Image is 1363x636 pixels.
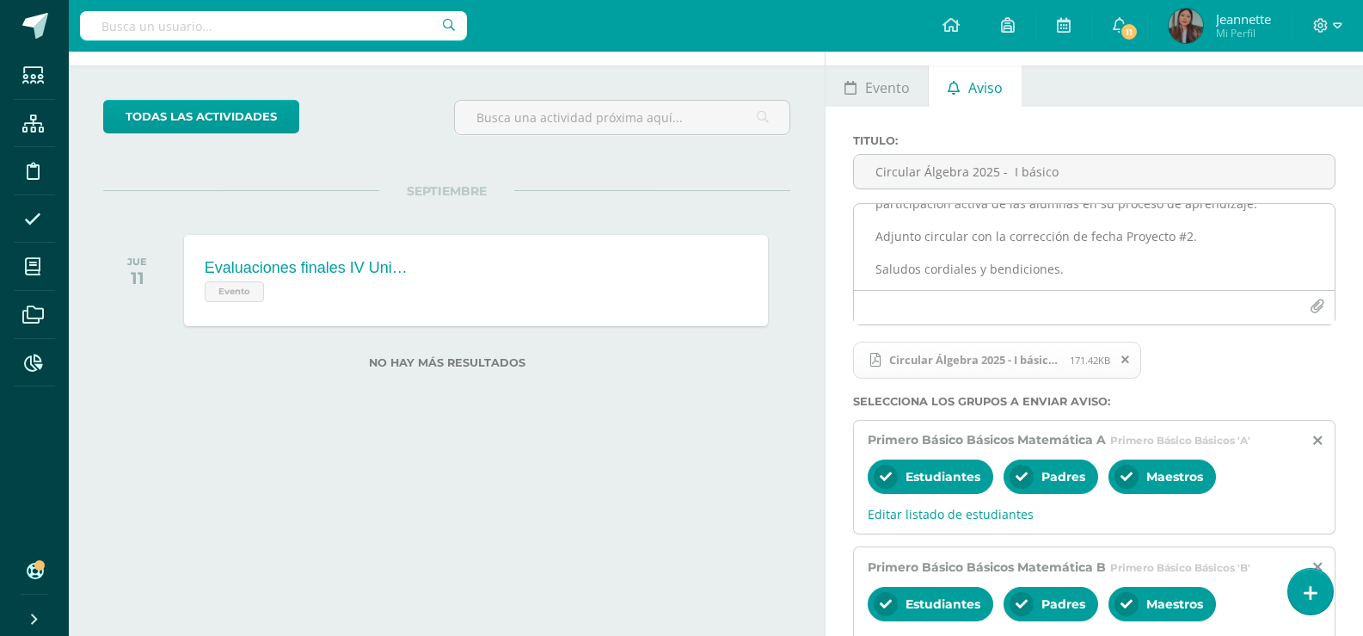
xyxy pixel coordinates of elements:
[854,204,1335,290] textarea: Estimados padres de familia: Con el objetivo de fortalecer el aprendizaje en el área de Matemátic...
[1070,354,1110,367] span: 171.42KB
[379,183,514,199] span: SEPTIEMBRE
[205,281,264,302] span: Evento
[826,65,928,107] a: Evento
[103,356,790,369] label: No hay más resultados
[865,67,910,108] span: Evento
[103,100,299,133] a: todas las Actividades
[853,342,1141,380] span: Circular Álgebra 2025 - I básico.pdf
[1041,469,1085,485] span: Padres
[853,395,1335,408] label: Selecciona los grupos a enviar aviso :
[854,155,1335,188] input: Titulo
[127,256,147,268] div: JUE
[868,506,1321,522] span: Editar listado de estudiantes
[80,11,467,40] input: Busca un usuario...
[1110,434,1250,447] span: Primero Básico Básicos 'A'
[1120,22,1139,41] span: 11
[1146,469,1203,485] span: Maestros
[1041,596,1085,612] span: Padres
[1216,26,1271,40] span: Mi Perfil
[929,65,1021,107] a: Aviso
[1110,561,1250,574] span: Primero Básico Básicos 'B'
[968,67,1003,108] span: Aviso
[1146,596,1203,612] span: Maestros
[455,101,790,134] input: Busca una actividad próxima aquí...
[1111,350,1140,369] span: Remover archivo
[881,353,1070,367] span: Circular Álgebra 2025 - I básico.pdf
[1216,10,1271,28] span: Jeannette
[906,469,980,485] span: Estudiantes
[205,259,411,277] div: Evaluaciones finales IV Unidad
[127,268,147,288] div: 11
[853,134,1335,147] label: Titulo :
[868,432,1106,448] span: Primero Básico Básicos Matemática A
[868,559,1106,575] span: Primero Básico Básicos Matemática B
[906,596,980,612] span: Estudiantes
[1169,9,1203,43] img: e0e3018be148909e9b9cf69bbfc1c52d.png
